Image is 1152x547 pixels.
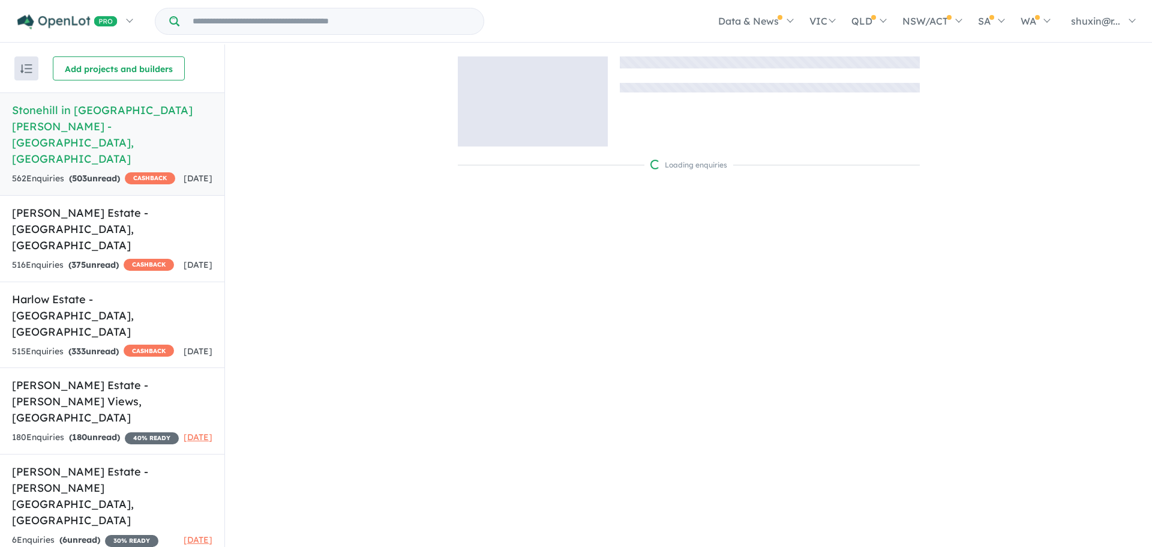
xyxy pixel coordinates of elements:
[68,259,119,270] strong: ( unread)
[69,173,120,184] strong: ( unread)
[68,346,119,357] strong: ( unread)
[69,432,120,443] strong: ( unread)
[182,8,481,34] input: Try estate name, suburb, builder or developer
[20,64,32,73] img: sort.svg
[12,205,212,253] h5: [PERSON_NAME] Estate - [GEOGRAPHIC_DATA] , [GEOGRAPHIC_DATA]
[12,172,175,186] div: 562 Enquir ies
[12,345,174,359] div: 515 Enquir ies
[12,431,179,445] div: 180 Enquir ies
[12,377,212,426] h5: [PERSON_NAME] Estate - [PERSON_NAME] Views , [GEOGRAPHIC_DATA]
[12,464,212,528] h5: [PERSON_NAME] Estate - [PERSON_NAME][GEOGRAPHIC_DATA] , [GEOGRAPHIC_DATA]
[62,534,67,545] span: 6
[12,291,212,340] h5: Harlow Estate - [GEOGRAPHIC_DATA] , [GEOGRAPHIC_DATA]
[184,346,212,357] span: [DATE]
[12,102,212,167] h5: Stonehill in [GEOGRAPHIC_DATA][PERSON_NAME] - [GEOGRAPHIC_DATA] , [GEOGRAPHIC_DATA]
[72,173,87,184] span: 503
[184,534,212,545] span: [DATE]
[71,346,86,357] span: 333
[53,56,185,80] button: Add projects and builders
[184,259,212,270] span: [DATE]
[124,259,174,271] span: CASHBACK
[125,172,175,184] span: CASHBACK
[17,14,118,29] img: Openlot PRO Logo White
[105,535,158,547] span: 30 % READY
[12,258,174,273] div: 516 Enquir ies
[59,534,100,545] strong: ( unread)
[72,432,87,443] span: 180
[125,432,179,444] span: 40 % READY
[1071,15,1120,27] span: shuxin@r...
[184,173,212,184] span: [DATE]
[71,259,86,270] span: 375
[124,345,174,357] span: CASHBACK
[184,432,212,443] span: [DATE]
[650,159,727,171] div: Loading enquiries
